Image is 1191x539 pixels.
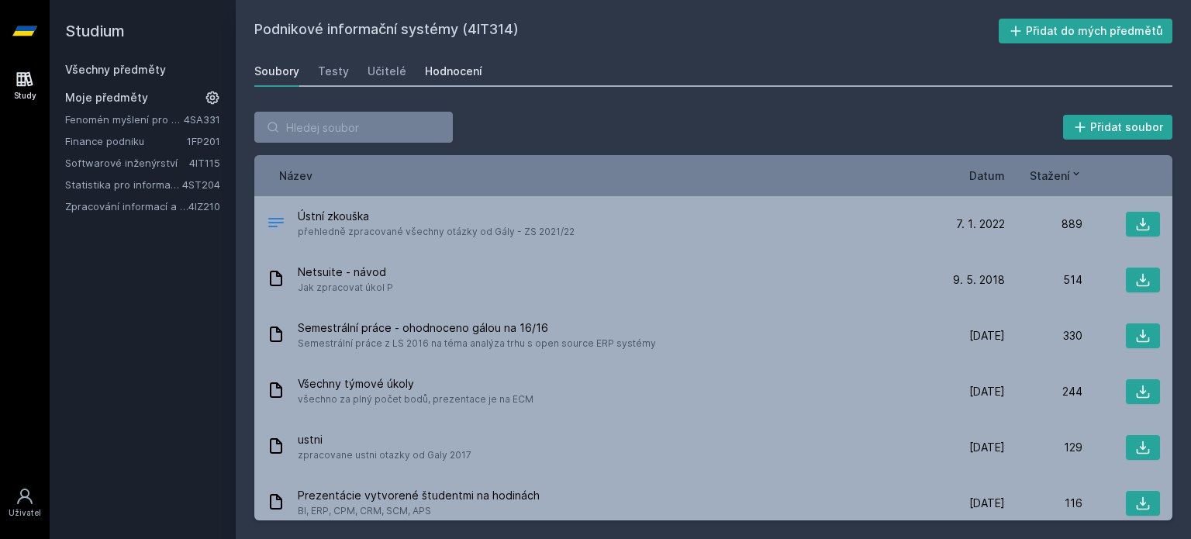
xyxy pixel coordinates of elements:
[969,168,1005,184] button: Datum
[279,168,312,184] button: Název
[65,90,148,105] span: Moje předměty
[267,213,285,236] div: .DOCX
[1005,440,1082,455] div: 129
[425,64,482,79] div: Hodnocení
[298,392,533,407] span: všechno za plný počet bodů, prezentace je na ECM
[254,64,299,79] div: Soubory
[65,133,187,149] a: Finance podniku
[298,209,575,224] span: Ústní zkouška
[3,479,47,527] a: Uživatel
[1063,115,1173,140] button: Přidat soubor
[3,62,47,109] a: Study
[368,56,406,87] a: Učitelé
[969,440,1005,455] span: [DATE]
[1005,272,1082,288] div: 514
[298,336,656,351] span: Semestrální práce z LS 2016 na téma analýza trhu s open source ERP systémy
[65,199,188,214] a: Zpracování informací a znalostí
[65,63,166,76] a: Všechny předměty
[969,328,1005,344] span: [DATE]
[956,216,1005,232] span: 7. 1. 2022
[1030,168,1070,184] span: Stažení
[298,376,533,392] span: Všechny týmové úkoly
[1005,496,1082,511] div: 116
[1005,384,1082,399] div: 244
[368,64,406,79] div: Učitelé
[298,503,540,519] span: BI, ERP, CPM, CRM, SCM, APS
[65,155,189,171] a: Softwarové inženýrství
[953,272,1005,288] span: 9. 5. 2018
[1005,216,1082,232] div: 889
[298,264,393,280] span: Netsuite - návod
[969,496,1005,511] span: [DATE]
[14,90,36,102] div: Study
[298,432,471,447] span: ustni
[254,112,453,143] input: Hledej soubor
[425,56,482,87] a: Hodnocení
[254,19,999,43] h2: Podnikové informační systémy (4IT314)
[254,56,299,87] a: Soubory
[189,157,220,169] a: 4IT115
[318,56,349,87] a: Testy
[188,200,220,212] a: 4IZ210
[182,178,220,191] a: 4ST204
[298,447,471,463] span: zpracovane ustni otazky od Galy 2017
[298,224,575,240] span: přehledně zpracované všechny otázky od Gály - ZS 2021/22
[969,384,1005,399] span: [DATE]
[187,135,220,147] a: 1FP201
[65,177,182,192] a: Statistika pro informatiky
[298,488,540,503] span: Prezentácie vytvorené študentmi na hodinách
[9,507,41,519] div: Uživatel
[1005,328,1082,344] div: 330
[298,320,656,336] span: Semestrální práce - ohodnoceno gálou na 16/16
[999,19,1173,43] button: Přidat do mých předmětů
[318,64,349,79] div: Testy
[298,280,393,295] span: Jak zpracovat úkol P
[184,113,220,126] a: 4SA331
[1030,168,1082,184] button: Stažení
[65,112,184,127] a: Fenomén myšlení pro manažery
